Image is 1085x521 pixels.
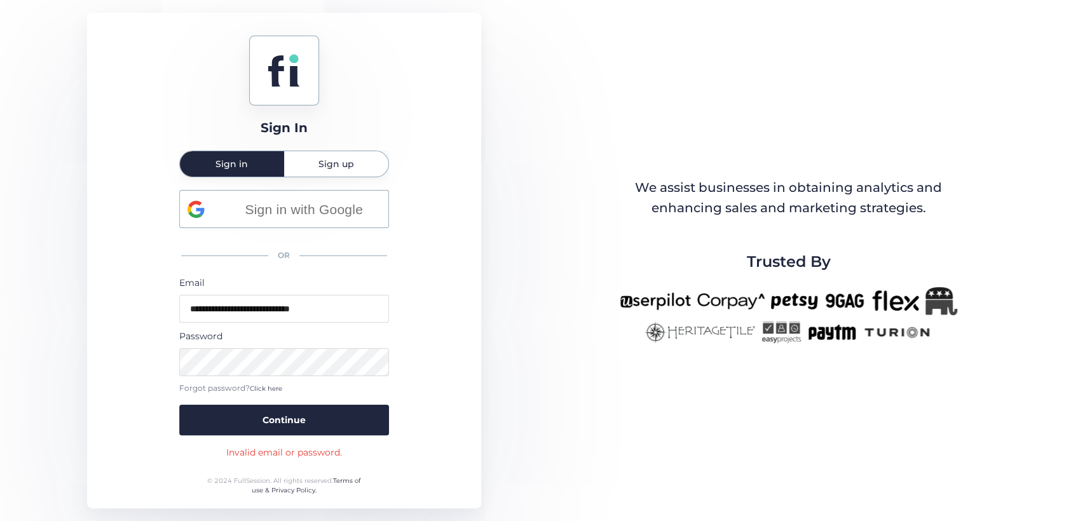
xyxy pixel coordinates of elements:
[620,178,956,218] div: We assist businesses in obtaining analytics and enhancing sales and marketing strategies.
[318,159,354,168] span: Sign up
[179,405,389,435] button: Continue
[261,118,308,138] div: Sign In
[863,321,932,343] img: turion-new.png
[746,250,830,274] span: Trusted By
[179,242,389,269] div: OR
[201,476,366,496] div: © 2024 FullSession. All rights reserved.
[645,321,755,343] img: heritagetile-new.png
[925,287,957,315] img: Republicanlogo-bw.png
[179,329,389,343] div: Password
[179,382,389,395] div: Forgot password?
[179,276,389,290] div: Email
[807,321,856,343] img: paytm-new.png
[215,159,248,168] span: Sign in
[228,199,381,220] span: Sign in with Google
[697,287,765,315] img: corpay-new.png
[824,287,866,315] img: 9gag-new.png
[620,287,691,315] img: userpilot-new.png
[872,287,919,315] img: flex-new.png
[771,287,817,315] img: petsy-new.png
[263,413,306,427] span: Continue
[250,384,282,393] span: Click here
[761,321,801,343] img: easyprojects-new.png
[226,445,342,459] div: Invalid email or password.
